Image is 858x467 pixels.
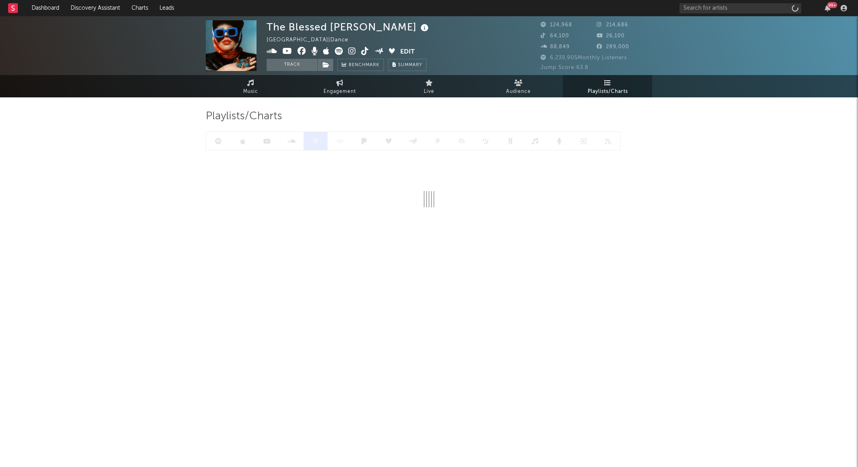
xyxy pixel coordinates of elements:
[384,75,474,97] a: Live
[267,59,317,71] button: Track
[243,87,258,97] span: Music
[597,22,628,28] span: 214,686
[398,63,422,67] span: Summary
[323,87,356,97] span: Engagement
[206,112,282,121] span: Playlists/Charts
[388,59,427,71] button: Summary
[349,60,379,70] span: Benchmark
[506,87,531,97] span: Audience
[825,5,830,11] button: 99+
[267,20,431,34] div: The Blessed [PERSON_NAME]
[588,87,628,97] span: Playlists/Charts
[541,33,569,39] span: 64,100
[541,65,589,70] span: Jump Score: 63.8
[541,55,627,60] span: 6,239,905 Monthly Listeners
[597,33,625,39] span: 26,100
[597,44,629,49] span: 289,000
[337,59,384,71] a: Benchmark
[400,47,415,57] button: Edit
[541,44,570,49] span: 88,849
[563,75,652,97] a: Playlists/Charts
[679,3,801,13] input: Search for artists
[827,2,837,8] div: 99 +
[474,75,563,97] a: Audience
[541,22,572,28] span: 124,968
[295,75,384,97] a: Engagement
[267,35,358,45] div: [GEOGRAPHIC_DATA] | Dance
[206,75,295,97] a: Music
[424,87,434,97] span: Live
